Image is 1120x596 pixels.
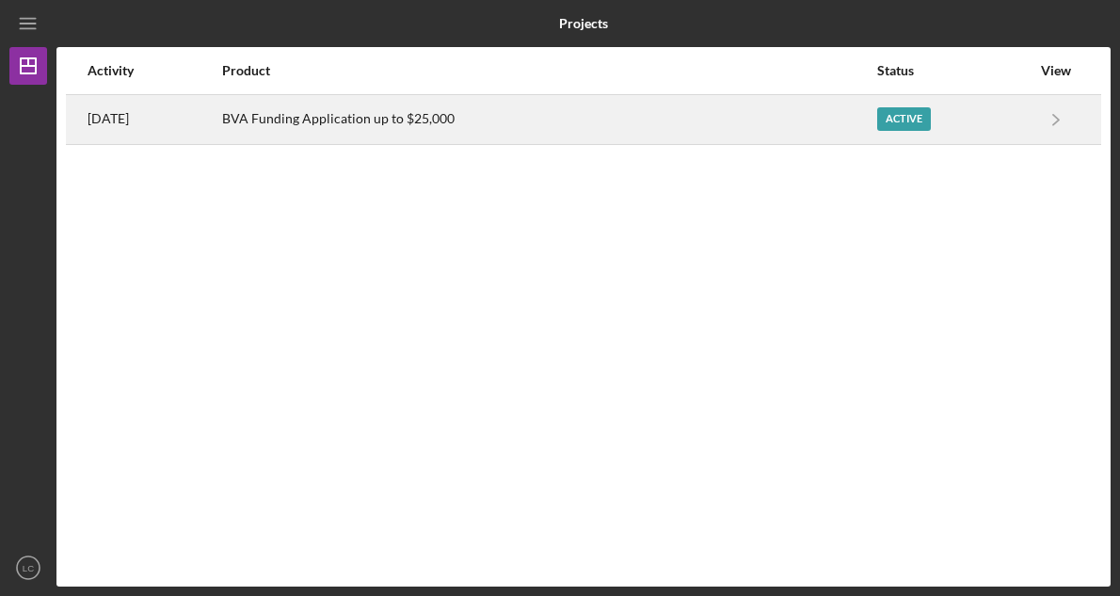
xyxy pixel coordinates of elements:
time: 2025-09-08 19:08 [88,111,129,126]
div: Product [222,63,875,78]
div: Status [877,63,1031,78]
div: BVA Funding Application up to $25,000 [222,96,875,143]
b: Projects [559,16,608,31]
text: LC [23,563,34,573]
div: Active [877,107,931,131]
button: LC [9,549,47,587]
div: View [1032,63,1080,78]
div: Activity [88,63,220,78]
